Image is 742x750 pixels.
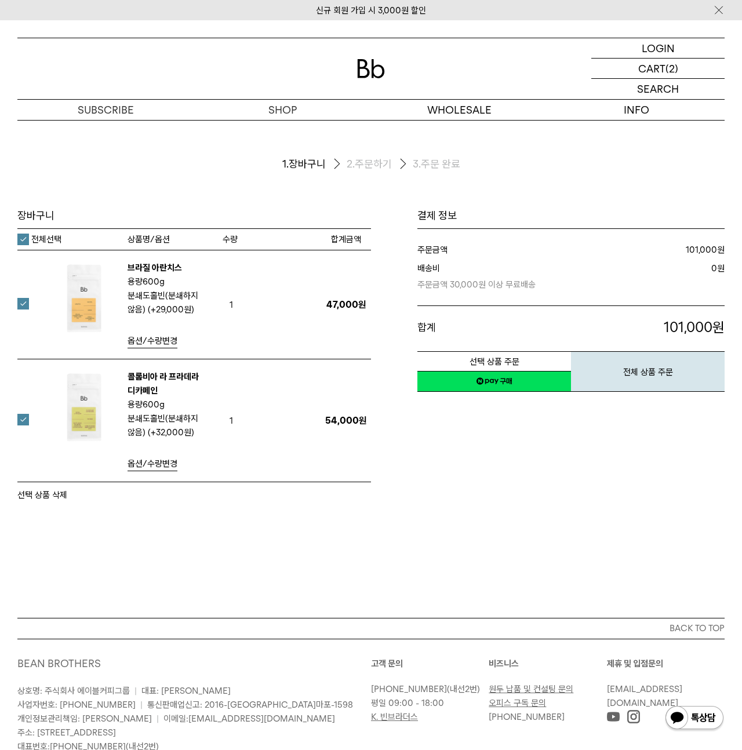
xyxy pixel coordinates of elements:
b: 600g [143,399,165,410]
span: 상호명: 주식회사 에이블커피그룹 [17,686,130,696]
strong: (+29,000원) [148,304,194,315]
span: 1. [282,157,289,171]
span: 1 [223,296,240,314]
span: 옵션/수량변경 [128,336,177,346]
img: 콜롬비아 라 프라데라 디카페인 [46,370,122,445]
span: | [134,686,137,696]
dt: 배송비 [417,261,624,292]
p: 47,000원 [322,299,371,310]
a: CART (2) [591,59,725,79]
a: [PHONE_NUMBER] [371,684,447,694]
span: 2. [347,157,355,171]
span: 통신판매업신고: 2016-[GEOGRAPHIC_DATA]마포-1598 [147,700,353,710]
span: 사업자번호: [PHONE_NUMBER] [17,700,136,710]
span: 3. [413,157,421,171]
span: | [157,713,159,724]
li: 장바구니 [282,155,347,174]
button: 선택 상품 삭제 [17,488,67,502]
p: (2) [665,59,678,78]
span: 이메일: [163,713,335,724]
p: INFO [548,100,725,120]
p: 분쇄도 [128,289,217,316]
p: 원 [550,318,725,337]
a: [EMAIL_ADDRESS][DOMAIN_NAME] [188,713,335,724]
th: 상품명/옵션 [128,229,223,250]
th: 합계금액 [322,229,371,250]
p: (내선2번) [371,682,483,696]
a: 원두 납품 및 컨설팅 문의 [489,684,573,694]
p: 용량 [128,398,217,412]
button: 선택 상품 주문 [417,351,571,372]
img: 카카오톡 채널 1:1 채팅 버튼 [664,705,725,733]
p: LOGIN [642,38,675,58]
li: 주문하기 [347,155,413,174]
b: 홀빈(분쇄하지 않음) [128,290,198,315]
p: 용량 [128,275,217,289]
p: 주문금액 30,000원 이상 무료배송 [417,275,624,292]
dt: 주문금액 [417,243,567,257]
a: 신규 회원 가입 시 3,000원 할인 [316,5,426,16]
a: 콜롬비아 라 프라데라 디카페인 [128,372,199,396]
span: 옵션/수량변경 [128,458,177,469]
button: 전체 상품 주문 [571,351,725,392]
a: K. 빈브라더스 [371,712,418,722]
dd: 원 [567,243,725,257]
span: 주소: [STREET_ADDRESS] [17,727,116,738]
a: LOGIN [591,38,725,59]
a: 옵션/수량변경 [128,334,177,348]
p: 제휴 및 입점문의 [607,657,725,671]
a: 옵션/수량변경 [128,457,177,471]
p: SEARCH [637,79,679,99]
a: 브라질 아란치스 [128,263,182,273]
strong: 101,000 [686,245,717,255]
a: 오피스 구독 문의 [489,698,546,708]
dd: 원 [624,261,725,292]
span: 개인정보관리책임: [PERSON_NAME] [17,713,152,724]
th: 수량 [223,229,322,250]
a: [EMAIL_ADDRESS][DOMAIN_NAME] [607,684,682,708]
h3: 장바구니 [17,209,371,223]
strong: (+32,000원) [148,427,194,438]
a: SUBSCRIBE [17,100,194,120]
b: 600g [143,276,165,287]
h1: 결제 정보 [417,209,725,223]
span: | [140,700,143,710]
span: 1 [223,412,240,429]
a: BEAN BROTHERS [17,657,101,669]
a: 새창 [417,371,571,392]
p: 고객 문의 [371,657,489,671]
img: 브라질 아란치스 [46,261,122,336]
p: CART [638,59,665,78]
button: BACK TO TOP [17,618,725,639]
p: 54,000원 [322,415,371,426]
p: 분쇄도 [128,412,217,439]
label: 전체선택 [17,234,61,245]
a: [PHONE_NUMBER] [489,712,565,722]
img: 로고 [357,59,385,78]
strong: 0 [711,263,717,274]
p: 비즈니스 [489,657,606,671]
b: 홀빈(분쇄하지 않음) [128,413,198,438]
dt: 합계 [417,318,550,337]
a: SHOP [194,100,371,120]
p: WHOLESALE [371,100,548,120]
li: 주문 완료 [413,157,460,171]
span: 대표: [PERSON_NAME] [141,686,231,696]
p: 평일 09:00 - 18:00 [371,696,483,710]
span: 101,000 [664,319,712,336]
